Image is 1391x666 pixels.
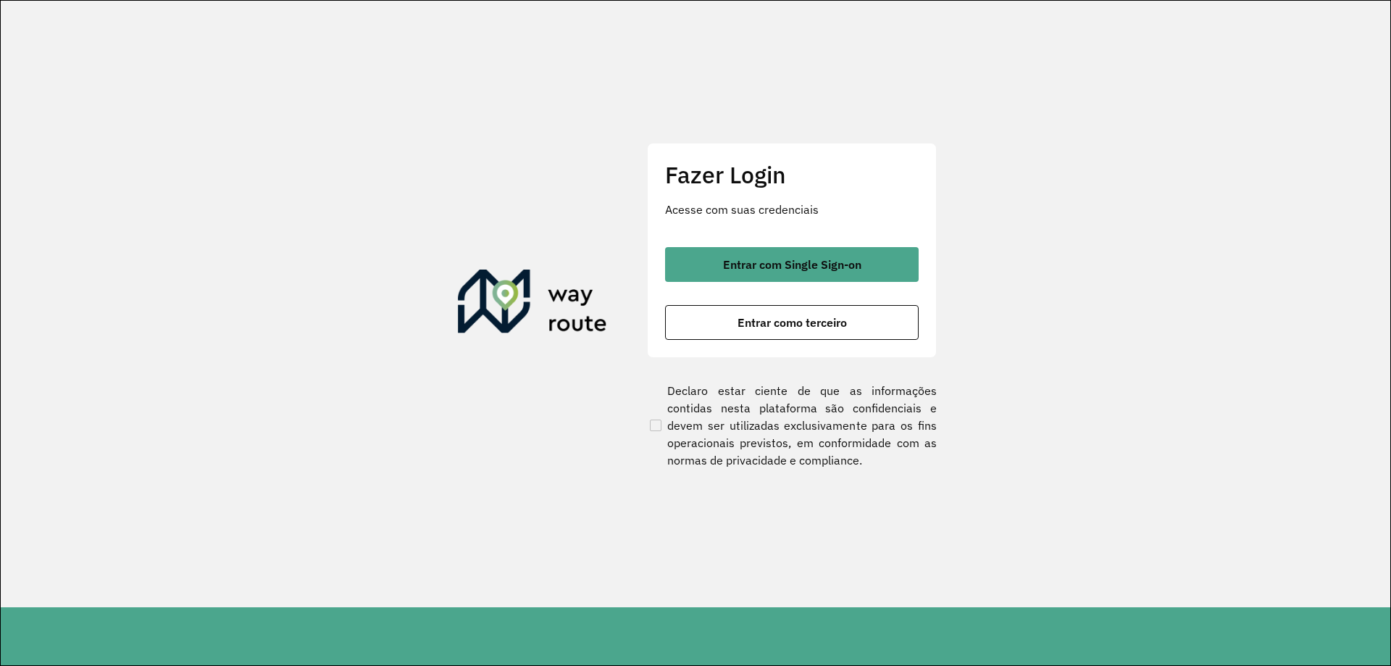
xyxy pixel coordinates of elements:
button: button [665,305,919,340]
p: Acesse com suas credenciais [665,201,919,218]
span: Entrar como terceiro [738,317,847,328]
button: button [665,247,919,282]
img: Roteirizador AmbevTech [458,270,607,339]
label: Declaro estar ciente de que as informações contidas nesta plataforma são confidenciais e devem se... [647,382,937,469]
span: Entrar com Single Sign-on [723,259,861,270]
h2: Fazer Login [665,161,919,188]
